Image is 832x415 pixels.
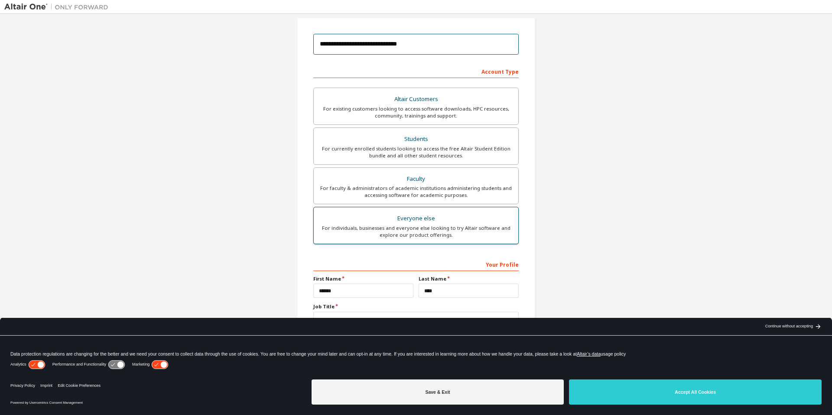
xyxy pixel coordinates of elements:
div: Altair Customers [319,93,513,105]
div: Your Profile [313,257,519,271]
div: Everyone else [319,212,513,225]
label: Last Name [419,275,519,282]
div: For individuals, businesses and everyone else looking to try Altair software and explore our prod... [319,225,513,239]
label: Job Title [313,303,519,310]
div: For faculty & administrators of academic institutions administering students and accessing softwa... [319,185,513,199]
img: Altair One [4,3,113,11]
div: For currently enrolled students looking to access the free Altair Student Edition bundle and all ... [319,145,513,159]
div: Students [319,133,513,145]
div: Account Type [313,64,519,78]
div: Faculty [319,173,513,185]
label: First Name [313,275,413,282]
div: For existing customers looking to access software downloads, HPC resources, community, trainings ... [319,105,513,119]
